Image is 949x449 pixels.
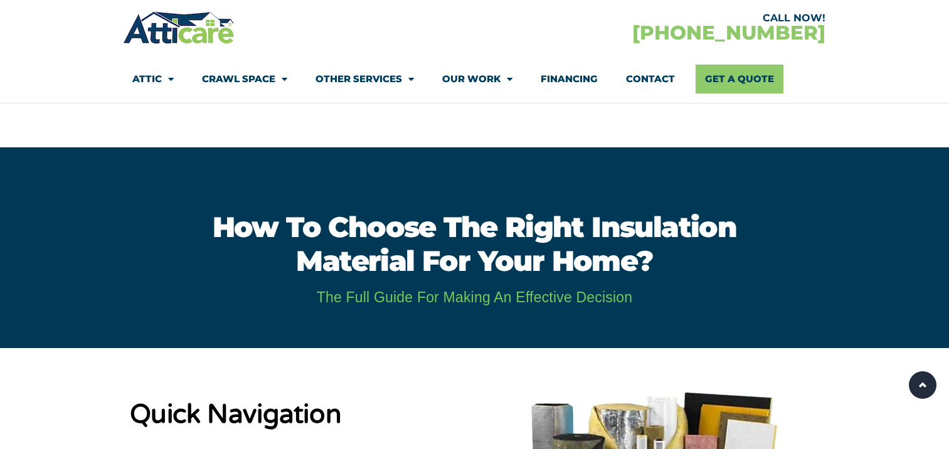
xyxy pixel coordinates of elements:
[109,290,840,305] h2: The full guide for making an effective decision
[130,398,342,430] strong: Quick Navigation​
[541,65,598,93] a: Financing
[315,65,414,93] a: Other Services
[132,65,816,93] nav: Menu
[171,210,778,278] h1: How to Choose the right insulation material for your home?
[474,13,825,23] div: CALL NOW!
[132,65,174,93] a: Attic
[202,65,287,93] a: Crawl Space
[442,65,512,93] a: Our Work
[696,65,783,93] a: Get A Quote
[626,65,675,93] a: Contact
